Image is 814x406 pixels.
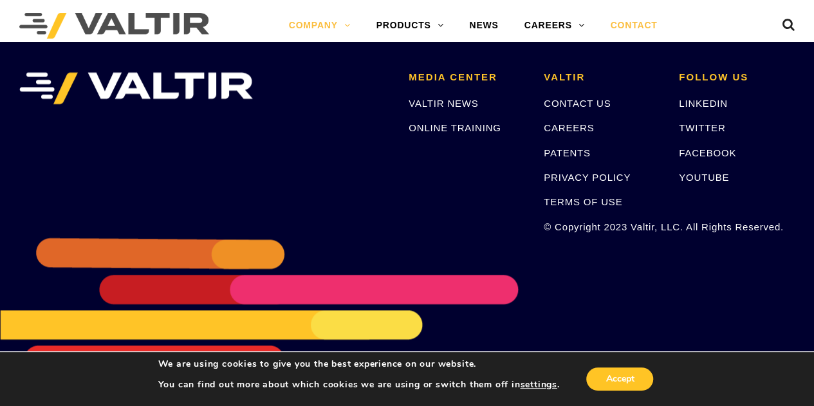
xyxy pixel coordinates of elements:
[679,172,729,183] a: YOUTUBE
[544,219,660,234] p: © Copyright 2023 Valtir, LLC. All Rights Reserved.
[158,358,560,370] p: We are using cookies to give you the best experience on our website.
[544,72,660,83] h2: VALTIR
[597,13,670,39] a: CONTACT
[544,147,591,158] a: PATENTS
[409,122,501,133] a: ONLINE TRAINING
[409,72,524,83] h2: MEDIA CENTER
[512,13,598,39] a: CAREERS
[409,98,478,109] a: VALTIR NEWS
[544,196,622,207] a: TERMS OF USE
[544,172,631,183] a: PRIVACY POLICY
[679,72,795,83] h2: FOLLOW US
[679,122,725,133] a: TWITTER
[276,13,364,39] a: COMPANY
[679,147,736,158] a: FACEBOOK
[364,13,457,39] a: PRODUCTS
[520,379,557,391] button: settings
[679,98,728,109] a: LINKEDIN
[19,72,253,104] img: VALTIR
[544,98,611,109] a: CONTACT US
[586,367,653,391] button: Accept
[158,379,560,391] p: You can find out more about which cookies we are using or switch them off in .
[456,13,511,39] a: NEWS
[544,122,594,133] a: CAREERS
[19,13,209,39] img: Valtir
